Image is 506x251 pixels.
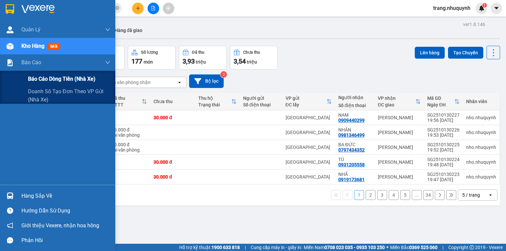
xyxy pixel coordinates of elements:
span: 1 [483,3,486,8]
div: Người nhận [338,95,371,100]
span: trang.nhuquynh [428,4,476,12]
strong: 342 [PERSON_NAME], P1, Q10, TP.HCM - 0931 556 979 [3,25,96,40]
span: caret-down [493,5,499,11]
button: 2 [366,190,376,200]
th: Toggle SortBy [108,93,151,110]
strong: 0708 023 035 - 0935 103 250 [324,245,385,250]
span: Quản Lý [21,25,41,34]
strong: NHƯ QUỲNH [18,3,81,15]
span: triệu [196,59,206,65]
span: aim [166,6,171,11]
button: 3 [377,190,387,200]
button: ... [412,190,422,200]
div: 30.000 đ [154,174,192,180]
span: question-circle [7,208,13,214]
div: 0909440299 [338,118,365,123]
button: Số lượng177món [128,46,176,70]
div: 19:52 [DATE] [427,147,460,153]
div: Hàng sắp về [21,191,110,201]
img: warehouse-icon [7,26,14,33]
div: Mã GD [427,96,454,101]
span: Giới thiệu Vexere, nhận hoa hồng [21,221,99,230]
span: Báo cáo [21,58,41,67]
img: warehouse-icon [7,192,14,199]
button: Lên hàng [415,47,445,59]
div: nho.nhuquynh [466,115,496,120]
th: Toggle SortBy [375,93,424,110]
span: close-circle [115,5,119,12]
span: | [442,244,443,251]
span: 177 [131,57,142,65]
div: 19:53 [DATE] [427,132,460,138]
div: 0981346499 [338,132,365,138]
span: notification [7,222,13,229]
span: [PERSON_NAME]: [3,41,43,47]
button: caret-down [491,3,502,14]
div: nho.nhuquynh [466,145,496,150]
div: 19:48 [DATE] [427,162,460,167]
div: NHÃ [338,172,371,177]
div: Thu hộ [198,96,231,101]
button: Bộ lọc [189,74,224,88]
div: SG2510130224 [427,157,460,162]
button: Tạo Chuyến [448,47,483,59]
img: solution-icon [7,59,14,66]
div: NAM [338,112,371,118]
div: Số điện thoại [338,103,371,108]
div: [GEOGRAPHIC_DATA] [286,130,332,135]
span: Kho hàng [21,43,44,49]
div: ĐC lấy [286,102,326,107]
span: Miền Bắc [390,244,437,251]
sup: 1 [482,3,487,8]
div: 5 / trang [462,192,480,198]
button: file-add [148,3,159,14]
th: Toggle SortBy [195,93,240,110]
span: Báo cáo dòng tiền (nhà xe) [28,75,96,83]
span: Hỗ trợ kỹ thuật: [179,244,240,251]
div: TÚ [338,157,371,162]
span: Doanh số tạo đơn theo VP gửi (nhà xe) [28,87,110,104]
div: VP gửi [286,96,326,101]
span: close-circle [115,6,119,10]
div: [GEOGRAPHIC_DATA] [286,145,332,150]
div: Người gửi [243,96,279,101]
div: 30.000 đ [154,115,192,120]
div: Chưa thu [154,99,192,104]
span: down [105,60,110,65]
th: Toggle SortBy [282,93,335,110]
button: 34 [423,190,433,200]
div: Phản hồi [21,236,110,245]
div: Ngày ĐH [427,102,454,107]
span: món [144,59,153,65]
span: triệu [247,59,257,65]
span: file-add [151,6,155,11]
div: [GEOGRAPHIC_DATA] [286,174,332,180]
div: Nhân viên [466,99,496,104]
img: logo-vxr [6,4,14,14]
svg: open [488,192,493,198]
strong: Khu K1, [PERSON_NAME] [PERSON_NAME], [PERSON_NAME][GEOGRAPHIC_DATA], [GEOGRAPHIC_DATA]PRTC - 0931... [3,42,94,67]
strong: 1900 633 818 [211,245,240,250]
span: plus [136,6,140,11]
div: Chọn văn phòng nhận [105,79,151,86]
p: VP [GEOGRAPHIC_DATA]: [3,24,96,40]
sup: 2 [220,71,227,78]
span: copyright [469,245,474,250]
span: 3,93 [183,57,195,65]
div: 30.000 đ [154,159,192,165]
div: Số lượng [141,50,158,55]
button: Chưa thu3,54 triệu [230,46,278,70]
div: [PERSON_NAME] [378,145,421,150]
span: message [7,237,13,243]
div: Đã thu [111,96,142,101]
div: nho.nhuquynh [466,130,496,135]
img: icon-new-feature [479,5,485,11]
div: VP nhận [378,96,415,101]
div: BA ĐỨC [338,142,371,147]
span: ⚪️ [386,246,388,249]
button: 1 [354,190,364,200]
div: Tại văn phòng [111,147,147,153]
div: HTTT [111,102,142,107]
div: Đã thu [192,50,204,55]
div: 19:47 [DATE] [427,177,460,182]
